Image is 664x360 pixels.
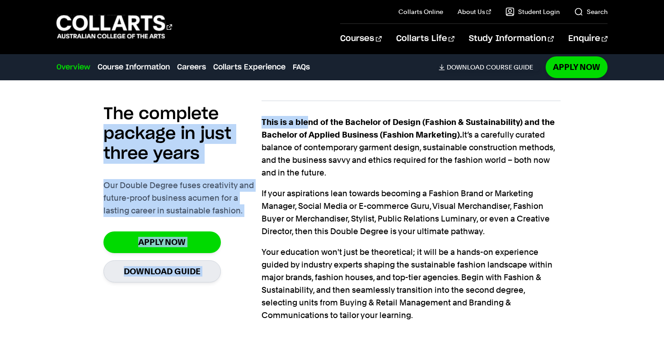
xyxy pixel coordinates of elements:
[574,7,608,16] a: Search
[458,7,491,16] a: About Us
[56,62,90,73] a: Overview
[56,14,172,40] div: Go to homepage
[177,62,206,73] a: Careers
[262,187,561,238] p: If your aspirations lean towards becoming a Fashion Brand or Marketing Manager, Social Media or E...
[396,24,454,54] a: Collarts Life
[505,7,560,16] a: Student Login
[103,260,221,282] a: Download Guide
[98,62,170,73] a: Course Information
[546,56,608,78] a: Apply Now
[293,62,310,73] a: FAQs
[447,63,484,71] span: Download
[262,116,561,179] p: It’s a carefully curated balance of contemporary garment design, sustainable construction methods...
[103,231,221,253] a: Apply Now
[439,63,540,71] a: DownloadCourse Guide
[262,117,555,139] strong: This is a blend of the Bachelor of Design (Fashion & Sustainability) and the Bachelor of Applied ...
[213,62,285,73] a: Collarts Experience
[262,246,561,322] p: Your education won't just be theoretical; it will be a hands-on experience guided by industry exp...
[340,24,381,54] a: Courses
[568,24,608,54] a: Enquire
[398,7,443,16] a: Collarts Online
[103,179,262,217] p: Our Double Degree fuses creativity and future-proof business acumen for a lasting career in susta...
[103,104,262,164] h2: The complete package in just three years
[469,24,554,54] a: Study Information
